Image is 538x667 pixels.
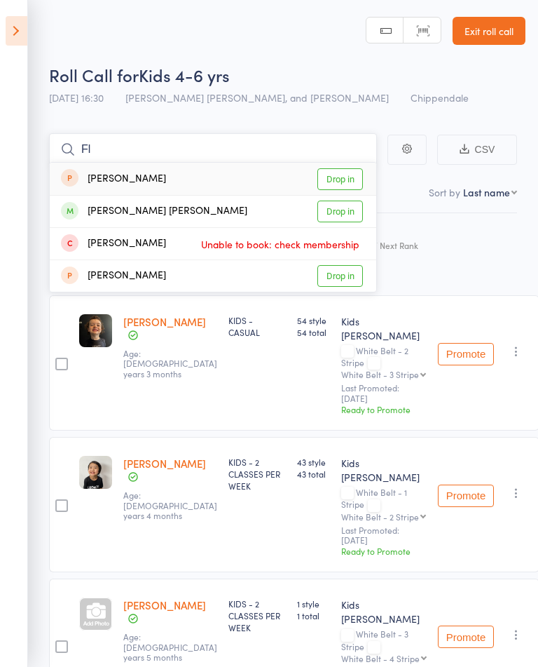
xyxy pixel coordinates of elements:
input: Search by name [49,133,377,166]
span: 54 style [297,314,330,326]
button: Promote [438,626,494,648]
span: 1 style [297,598,330,609]
span: [PERSON_NAME] [PERSON_NAME], and [PERSON_NAME] [125,90,389,105]
small: Last Promoted: [DATE] [341,525,427,546]
div: KIDS - CASUAL [228,314,286,338]
div: Style [336,220,432,289]
button: Promote [438,485,494,507]
div: White Belt - 3 Stripe [341,370,419,379]
small: Last Promoted: [DATE] [341,383,427,403]
a: [PERSON_NAME] [123,456,206,471]
div: [PERSON_NAME] [PERSON_NAME] [61,203,247,220]
a: [PERSON_NAME] [123,598,206,612]
div: Ready to Promote [341,403,427,415]
div: KIDS - 2 CLASSES PER WEEK [228,456,286,492]
div: White Belt - 2 Stripe [341,512,419,521]
label: Sort by [429,185,460,199]
a: Drop in [317,168,363,190]
span: Unable to book: check membership [198,234,363,255]
div: Kids [PERSON_NAME] [341,314,427,342]
span: Age: [DEMOGRAPHIC_DATA] years 3 months [123,347,217,379]
span: Age: [DEMOGRAPHIC_DATA] years 4 months [123,489,217,521]
div: Kids [PERSON_NAME] [341,456,427,484]
span: Chippendale [411,90,469,105]
button: CSV [437,135,517,165]
div: White Belt - 1 Stripe [341,487,427,520]
a: Drop in [317,201,363,222]
div: [PERSON_NAME] [61,236,166,252]
div: White Belt - 4 Stripe [341,654,420,663]
span: [DATE] 16:30 [49,90,104,105]
div: [PERSON_NAME] [61,171,166,187]
div: Last name [463,185,510,199]
img: image1740379341.png [79,314,112,347]
span: 1 total [297,609,330,621]
span: 43 total [297,468,330,480]
button: Promote [438,343,494,365]
span: 54 total [297,326,330,338]
div: Kids [PERSON_NAME] [341,598,427,626]
img: image1698817354.png [79,456,112,489]
div: White Belt - 3 Stripe [341,629,427,662]
span: Kids 4-6 yrs [139,63,230,86]
span: Age: [DEMOGRAPHIC_DATA] years 5 months [123,631,217,663]
span: Roll Call for [49,63,139,86]
div: Current / Next Rank [341,241,427,250]
a: Drop in [317,265,363,287]
div: [PERSON_NAME] [61,268,166,284]
a: [PERSON_NAME] [123,314,206,329]
div: White Belt - 2 Stripe [341,346,427,379]
span: 43 style [297,456,330,468]
a: Exit roll call [453,17,525,45]
div: KIDS - 2 CLASSES PER WEEK [228,598,286,633]
div: Ready to Promote [341,545,427,557]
